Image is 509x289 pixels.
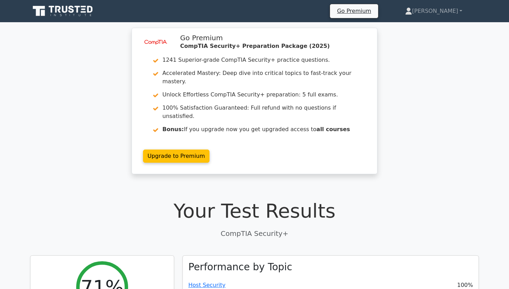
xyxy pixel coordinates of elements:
[333,6,375,16] a: Go Premium
[143,150,209,163] a: Upgrade to Premium
[30,199,479,222] h1: Your Test Results
[389,4,479,18] a: [PERSON_NAME]
[30,228,479,239] p: CompTIA Security+
[188,282,225,288] a: Host Security
[188,261,292,273] h3: Performance by Topic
